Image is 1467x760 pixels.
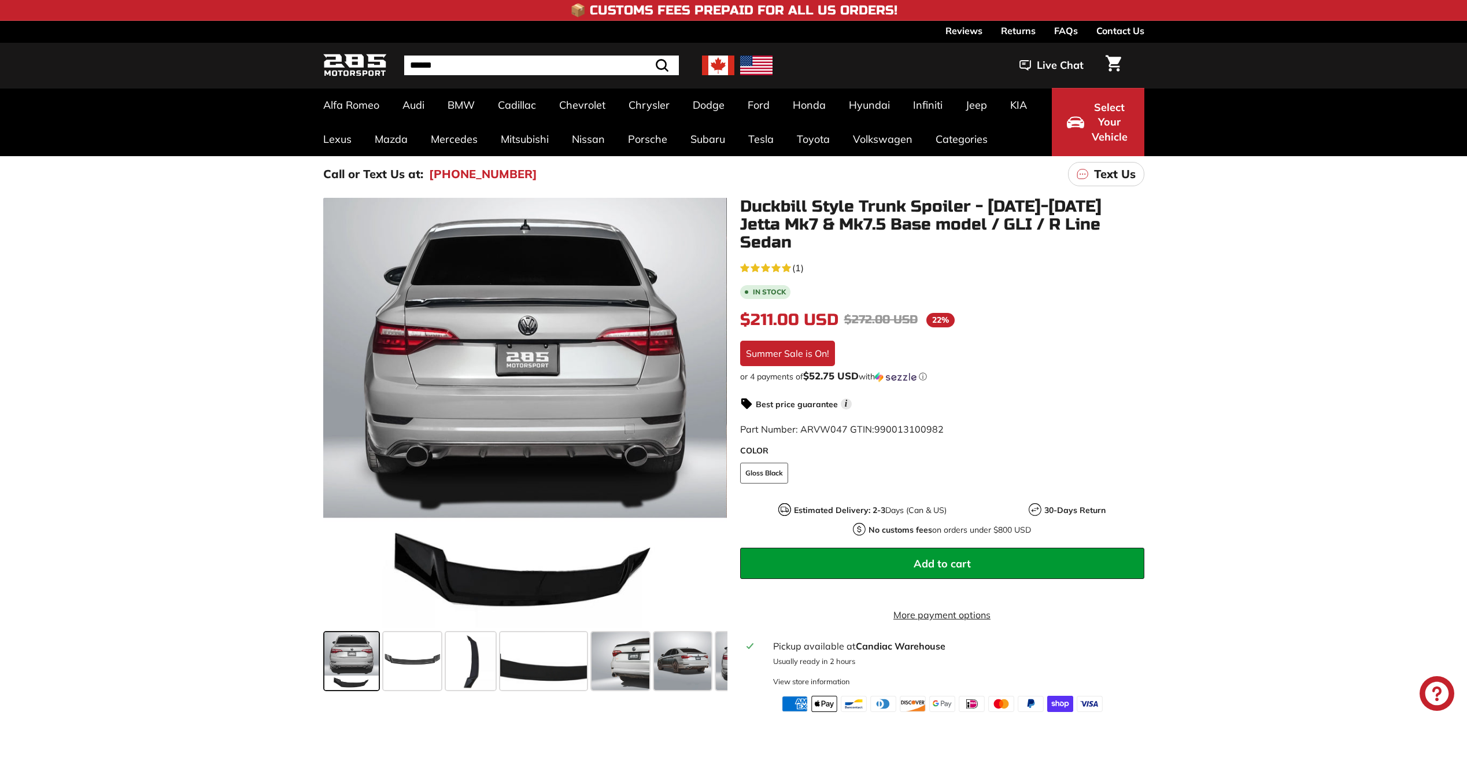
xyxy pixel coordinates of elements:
a: KIA [999,88,1039,122]
button: Select Your Vehicle [1052,88,1144,156]
a: Alfa Romeo [312,88,391,122]
a: Volkswagen [841,122,924,156]
span: 990013100982 [874,423,944,435]
a: Porsche [616,122,679,156]
a: Toyota [785,122,841,156]
span: Part Number: ARVW047 GTIN: [740,423,944,435]
a: Ford [736,88,781,122]
inbox-online-store-chat: Shopify online store chat [1416,676,1458,714]
a: Mitsubishi [489,122,560,156]
a: More payment options [740,608,1144,622]
a: Honda [781,88,837,122]
h1: Duckbill Style Trunk Spoiler - [DATE]-[DATE] Jetta Mk7 & Mk7.5 Base model / GLI / R Line Sedan [740,198,1144,251]
span: (1) [792,261,804,275]
a: Infiniti [901,88,954,122]
strong: Candiac Warehouse [856,640,945,652]
p: on orders under $800 USD [869,524,1031,536]
img: paypal [1018,696,1044,712]
div: Pickup available at [773,639,1137,653]
a: Mazda [363,122,419,156]
img: Sezzle [875,372,917,382]
img: shopify_pay [1047,696,1073,712]
a: BMW [436,88,486,122]
a: Hyundai [837,88,901,122]
a: Audi [391,88,436,122]
span: 22% [926,313,955,327]
span: i [841,399,852,409]
a: Jeep [954,88,999,122]
div: View store information [773,676,850,687]
a: Cadillac [486,88,548,122]
img: apple_pay [811,696,837,712]
a: Dodge [681,88,736,122]
p: Call or Text Us at: [323,165,423,183]
a: Chevrolet [548,88,617,122]
a: Chrysler [617,88,681,122]
b: In stock [753,289,786,296]
img: bancontact [841,696,867,712]
span: $211.00 USD [740,310,838,330]
strong: 30-Days Return [1044,505,1106,515]
span: $272.00 USD [844,312,918,327]
button: Add to cart [740,548,1144,579]
img: ideal [959,696,985,712]
span: Select Your Vehicle [1090,100,1129,145]
a: Mercedes [419,122,489,156]
a: [PHONE_NUMBER] [429,165,537,183]
button: Live Chat [1004,51,1099,80]
img: american_express [782,696,808,712]
img: google_pay [929,696,955,712]
input: Search [404,56,679,75]
img: discover [900,696,926,712]
h4: 📦 Customs Fees Prepaid for All US Orders! [570,3,897,17]
a: Reviews [945,21,982,40]
span: $52.75 USD [803,370,859,382]
p: Days (Can & US) [794,504,947,516]
a: Cart [1099,46,1128,85]
div: or 4 payments of with [740,371,1144,382]
img: diners_club [870,696,896,712]
a: Text Us [1068,162,1144,186]
a: FAQs [1054,21,1078,40]
a: Tesla [737,122,785,156]
img: Logo_285_Motorsport_areodynamics_components [323,52,387,79]
div: Summer Sale is On! [740,341,835,366]
p: Text Us [1094,165,1136,183]
strong: Estimated Delivery: 2-3 [794,505,885,515]
strong: No customs fees [869,525,932,535]
span: Add to cart [914,557,971,570]
img: master [988,696,1014,712]
a: 5.0 rating (1 votes) [740,260,1144,275]
strong: Best price guarantee [756,399,838,409]
div: or 4 payments of$52.75 USDwithSezzle Click to learn more about Sezzle [740,371,1144,382]
a: Categories [924,122,999,156]
a: Contact Us [1096,21,1144,40]
label: COLOR [740,445,1144,457]
a: Lexus [312,122,363,156]
img: visa [1077,696,1103,712]
a: Subaru [679,122,737,156]
span: Live Chat [1037,58,1084,73]
a: Nissan [560,122,616,156]
a: Returns [1001,21,1036,40]
p: Usually ready in 2 hours [773,656,1137,667]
